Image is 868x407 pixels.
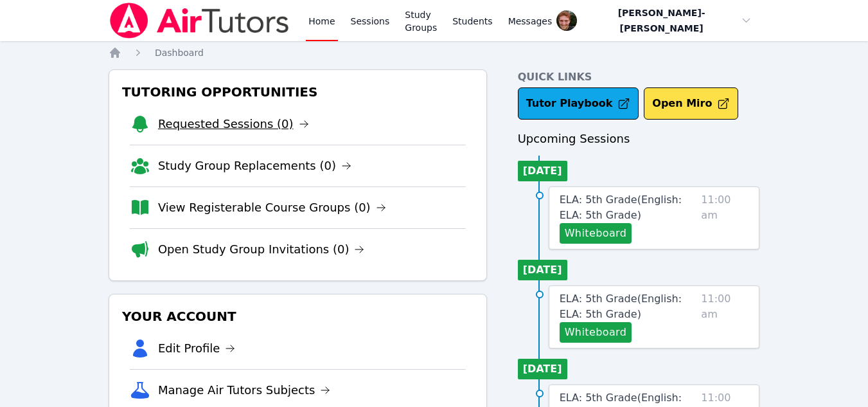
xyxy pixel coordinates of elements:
[560,322,632,343] button: Whiteboard
[120,305,476,328] h3: Your Account
[560,192,696,223] a: ELA: 5th Grade(English: ELA: 5th Grade)
[560,223,632,244] button: Whiteboard
[158,240,365,258] a: Open Study Group Invitations (0)
[518,87,639,120] a: Tutor Playbook
[560,293,682,320] span: ELA: 5th Grade ( English: ELA: 5th Grade )
[109,3,290,39] img: Air Tutors
[518,260,567,280] li: [DATE]
[518,130,760,148] h3: Upcoming Sessions
[518,359,567,379] li: [DATE]
[508,15,553,28] span: Messages
[158,199,386,217] a: View Registerable Course Groups (0)
[155,48,204,58] span: Dashboard
[109,46,759,59] nav: Breadcrumb
[518,69,760,85] h4: Quick Links
[701,291,748,343] span: 11:00 am
[158,381,331,399] a: Manage Air Tutors Subjects
[560,291,696,322] a: ELA: 5th Grade(English: ELA: 5th Grade)
[518,161,567,181] li: [DATE]
[158,157,351,175] a: Study Group Replacements (0)
[560,194,682,221] span: ELA: 5th Grade ( English: ELA: 5th Grade )
[155,46,204,59] a: Dashboard
[701,192,748,244] span: 11:00 am
[120,80,476,104] h3: Tutoring Opportunities
[644,87,738,120] button: Open Miro
[158,115,309,133] a: Requested Sessions (0)
[158,339,236,357] a: Edit Profile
